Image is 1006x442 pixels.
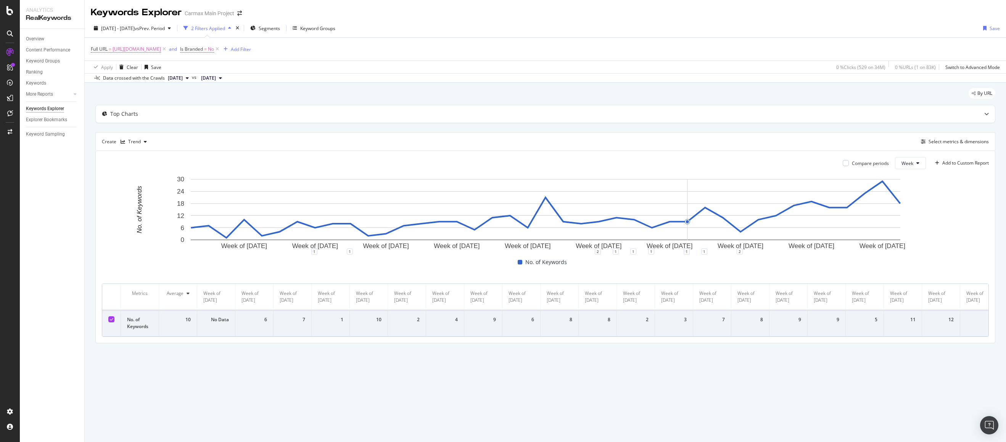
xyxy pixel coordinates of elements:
div: Keyword Sampling [26,130,65,138]
div: and [169,46,177,52]
a: Keywords Explorer [26,105,79,113]
div: Week of [DATE] [928,290,954,304]
div: Week of [DATE] [966,290,992,304]
text: Week of [DATE] [434,242,480,250]
div: Switch to Advanced Mode [945,64,1000,70]
text: 6 [181,224,184,232]
div: Save [151,64,161,70]
span: vs Prev. Period [135,25,165,32]
div: Week of [DATE] [814,290,839,304]
div: Keyword Groups [300,25,335,32]
text: 12 [177,212,184,219]
div: Keywords [26,79,46,87]
div: Save [990,25,1000,32]
text: Week of [DATE] [860,242,905,250]
button: Apply [91,61,113,73]
div: 1 [613,248,619,255]
div: Week of [DATE] [318,290,343,304]
div: 4 [432,316,458,323]
div: Compare periods [852,160,889,167]
div: Add Filter [231,46,251,53]
div: 1 [701,248,707,255]
div: No Data [203,316,229,323]
div: A chart. [102,175,989,251]
text: Week of [DATE] [718,242,763,250]
div: 1 [318,316,343,323]
span: = [109,46,111,52]
a: Keyword Sampling [26,130,79,138]
div: legacy label [969,88,995,99]
span: No [208,44,214,54]
div: 6 [966,316,992,323]
td: No. of Keywords [121,310,159,336]
div: 6 [509,316,534,323]
a: Overview [26,35,79,43]
div: Analytics [26,6,78,14]
span: = [204,46,207,52]
div: 0 % Clicks ( 529 on 34M ) [836,64,885,70]
a: Ranking [26,68,79,76]
button: [DATE] [165,74,192,83]
div: Week of [DATE] [585,290,610,304]
text: 0 [181,237,184,244]
text: 24 [177,188,184,195]
div: 8 [585,316,610,323]
div: 8 [547,316,572,323]
div: 2 [394,316,420,323]
div: Open Intercom Messenger [980,416,998,434]
div: 0 % URLs ( 1 on 83K ) [895,64,936,70]
div: 6 [241,316,267,323]
div: Metrics [127,290,153,297]
div: 1 [648,248,654,255]
a: Explorer Bookmarks [26,116,79,124]
div: Top Charts [110,110,138,118]
text: 30 [177,176,184,183]
button: [DATE] - [DATE]vsPrev. Period [91,22,174,34]
div: Explorer Bookmarks [26,116,67,124]
button: Segments [247,22,283,34]
span: 2025 Oct. 7th [168,75,183,82]
div: Keyword Groups [26,57,60,65]
span: Is Branded [180,46,203,52]
div: 9 [776,316,801,323]
span: Full URL [91,46,108,52]
div: 1 [311,248,317,255]
div: 3 [661,316,687,323]
div: Ranking [26,68,43,76]
button: Add to Custom Report [932,157,989,169]
button: Trend [118,136,150,148]
div: Add to Custom Report [942,161,989,165]
span: vs [192,74,198,81]
button: Add Filter [221,45,251,54]
div: 2 [595,248,601,255]
button: Week [895,157,926,169]
div: 11 [890,316,916,323]
text: Week of [DATE] [292,242,338,250]
span: No. of Keywords [525,258,567,267]
button: Keyword Groups [290,22,338,34]
text: Week of [DATE] [505,242,550,250]
div: Clear [127,64,138,70]
div: Average [167,290,183,297]
div: 1 [684,248,690,255]
div: Week of [DATE] [661,290,687,304]
div: Overview [26,35,44,43]
div: Week of [DATE] [737,290,763,304]
div: 7 [280,316,305,323]
text: Week of [DATE] [221,242,267,250]
div: Keywords Explorer [26,105,64,113]
div: Week of [DATE] [356,290,381,304]
div: Week of [DATE] [890,290,916,304]
text: Week of [DATE] [789,242,834,250]
button: Save [980,22,1000,34]
span: Segments [259,25,280,32]
div: 1 [630,248,636,255]
div: Keywords Explorer [91,6,182,19]
text: No. of Keywords [136,186,143,233]
div: 2 [623,316,649,323]
div: Week of [DATE] [470,290,496,304]
div: 2 [737,248,743,255]
text: 18 [177,200,184,207]
div: 2 Filters Applied [191,25,225,32]
text: Week of [DATE] [363,242,409,250]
